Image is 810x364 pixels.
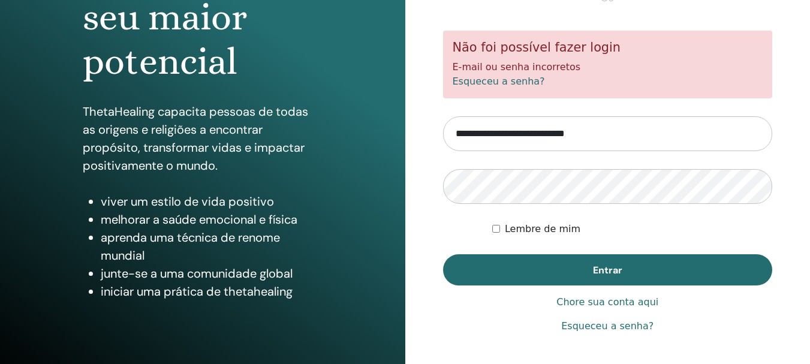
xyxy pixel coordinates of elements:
[505,223,580,234] font: Lembre de mim
[556,296,658,308] font: Chore sua conta aqui
[83,104,308,173] font: ThetaHealing capacita pessoas de todas as origens e religiões a encontrar propósito, transformar ...
[101,266,293,281] font: junte-se a uma comunidade global
[593,264,622,276] font: Entrar
[101,212,297,227] font: melhorar a saúde emocional e física
[561,320,654,332] font: Esqueceu a senha?
[453,40,621,55] font: Não foi possível fazer login
[101,284,293,299] font: iniciar uma prática de thetahealing
[453,76,545,87] a: Esqueceu a senha?
[101,230,280,263] font: aprenda uma técnica de renome mundial
[443,254,773,285] button: Entrar
[556,295,658,309] a: Chore sua conta aqui
[561,319,654,333] a: Esqueceu a senha?
[492,222,772,236] div: Mantenha-me autenticado indefinidamente ou até que eu faça logout manualmente
[101,194,274,209] font: viver um estilo de vida positivo
[453,61,581,73] font: E-mail ou senha incorretos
